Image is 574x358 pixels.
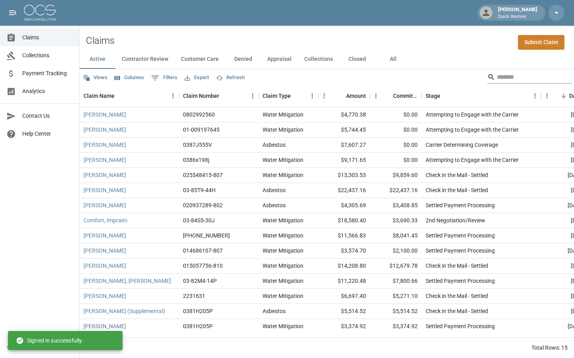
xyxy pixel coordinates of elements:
[81,72,109,84] button: Views
[318,153,370,168] div: $9,171.65
[183,72,211,84] button: Export
[518,35,564,50] a: Submit Claim
[426,85,440,107] div: Stage
[225,50,261,69] button: Denied
[346,85,366,107] div: Amount
[426,126,519,134] div: Attempting to Engage with the Carrier
[382,90,393,101] button: Sort
[318,123,370,138] div: $5,744.45
[183,111,215,119] div: 0802992560
[84,85,115,107] div: Claim Name
[375,50,411,69] button: All
[86,35,115,47] h2: Claims
[115,90,126,101] button: Sort
[22,87,73,95] span: Analytics
[263,111,304,119] div: Water Mitigation
[370,85,422,107] div: Committed Amount
[84,262,126,270] a: [PERSON_NAME]
[183,126,220,134] div: 01-009197645
[426,186,488,194] div: Check in the Mail - Settled
[370,259,422,274] div: $12,679.78
[558,90,569,101] button: Sort
[183,247,223,255] div: 014686107-807
[426,201,495,209] div: Settled Payment Processing
[335,90,346,101] button: Sort
[318,168,370,183] div: $13,303.53
[263,322,304,330] div: Water Mitigation
[318,304,370,319] div: $5,514.52
[183,216,215,224] div: 03-84S5-30J
[263,126,304,134] div: Water Mitigation
[263,85,291,107] div: Claim Type
[183,171,223,179] div: 025548415-807
[84,126,126,134] a: [PERSON_NAME]
[263,156,304,164] div: Water Mitigation
[183,186,216,194] div: 03-85T9-44H
[179,85,259,107] div: Claim Number
[370,138,422,153] div: $0.00
[84,307,165,315] a: [PERSON_NAME] (Supplemental)
[426,156,519,164] div: Attempting to Engage with the Carrier
[84,141,126,149] a: [PERSON_NAME]
[24,5,56,21] img: ocs-logo-white-transparent.png
[426,322,495,330] div: Settled Payment Processing
[370,153,422,168] div: $0.00
[370,289,422,304] div: $5,271.10
[263,247,304,255] div: Water Mitigation
[318,107,370,123] div: $4,770.38
[84,156,126,164] a: [PERSON_NAME]
[318,138,370,153] div: $7,607.27
[426,141,498,149] div: Carrier Determining Coverage
[426,292,488,300] div: Check in the Mail - Settled
[426,307,488,315] div: Check in the Mail - Settled
[370,243,422,259] div: $2,100.00
[175,50,225,69] button: Customer Care
[318,274,370,289] div: $11,220.48
[5,5,21,21] button: open drawer
[318,90,330,102] button: Menu
[84,111,126,119] a: [PERSON_NAME]
[259,85,318,107] div: Claim Type
[298,50,339,69] button: Collections
[318,319,370,334] div: $3,374.92
[183,262,223,270] div: 015057756-810
[84,186,126,194] a: [PERSON_NAME]
[84,292,126,300] a: [PERSON_NAME]
[22,69,73,78] span: Payment Tracking
[318,228,370,243] div: $11,566.83
[183,322,213,330] div: 0381H205P
[113,72,146,84] button: Select columns
[263,201,286,209] div: Asbestos
[498,14,537,20] p: Quick Restore
[263,262,304,270] div: Water Mitigation
[529,90,541,102] button: Menu
[183,141,212,149] div: 0387J555V
[263,307,286,315] div: Asbestos
[370,168,422,183] div: $9,859.60
[263,292,304,300] div: Water Mitigation
[22,33,73,42] span: Claims
[84,277,171,285] a: [PERSON_NAME], [PERSON_NAME]
[22,130,73,138] span: Help Center
[291,90,302,101] button: Sort
[183,232,230,239] div: 01-008-889719
[183,277,217,285] div: 03-82M4-14P
[7,343,72,351] div: © 2025 One Claim Solution
[263,232,304,239] div: Water Mitigation
[84,216,127,224] a: Comfort, Impraim
[22,112,73,120] span: Contact Us
[370,123,422,138] div: $0.00
[393,85,418,107] div: Committed Amount
[426,216,485,224] div: 2nd Negotiation/Review
[318,85,370,107] div: Amount
[22,51,73,60] span: Collections
[426,171,488,179] div: Check in the Mail - Settled
[370,319,422,334] div: $3,374.92
[531,344,568,352] div: Total Rows: 15
[426,247,495,255] div: Settled Payment Processing
[84,171,126,179] a: [PERSON_NAME]
[80,50,574,69] div: dynamic tabs
[370,198,422,213] div: $3,408.85
[183,201,223,209] div: 020937289-802
[541,90,553,102] button: Menu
